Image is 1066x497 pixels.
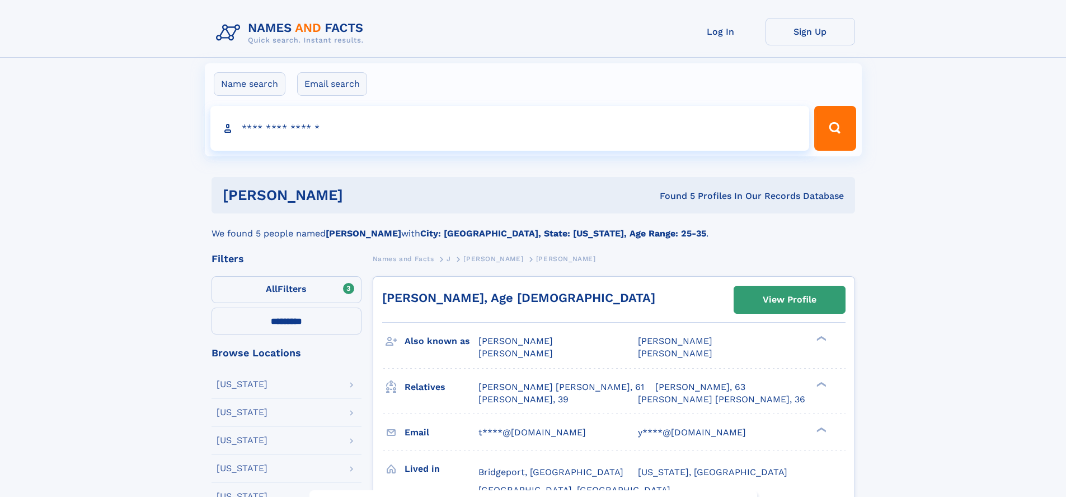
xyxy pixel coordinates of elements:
[501,190,844,202] div: Found 5 Profiles In Our Records Database
[405,459,478,479] h3: Lived in
[478,348,553,359] span: [PERSON_NAME]
[212,254,361,264] div: Filters
[676,18,766,45] a: Log In
[814,380,827,388] div: ❯
[766,18,855,45] a: Sign Up
[266,284,278,294] span: All
[297,72,367,96] label: Email search
[212,276,361,303] label: Filters
[212,348,361,358] div: Browse Locations
[814,335,827,342] div: ❯
[655,381,745,393] a: [PERSON_NAME], 63
[478,393,569,406] a: [PERSON_NAME], 39
[382,291,655,305] a: [PERSON_NAME], Age [DEMOGRAPHIC_DATA]
[420,228,706,239] b: City: [GEOGRAPHIC_DATA], State: [US_STATE], Age Range: 25-35
[326,228,401,239] b: [PERSON_NAME]
[478,381,644,393] a: [PERSON_NAME] [PERSON_NAME], 61
[763,287,816,313] div: View Profile
[217,436,267,445] div: [US_STATE]
[814,426,827,433] div: ❯
[638,348,712,359] span: [PERSON_NAME]
[217,380,267,389] div: [US_STATE]
[405,332,478,351] h3: Also known as
[463,255,523,263] span: [PERSON_NAME]
[212,18,373,48] img: Logo Names and Facts
[210,106,810,151] input: search input
[223,188,501,202] h1: [PERSON_NAME]
[734,286,845,313] a: View Profile
[814,106,856,151] button: Search Button
[463,252,523,266] a: [PERSON_NAME]
[478,485,670,495] span: [GEOGRAPHIC_DATA], [GEOGRAPHIC_DATA]
[536,255,596,263] span: [PERSON_NAME]
[478,467,623,477] span: Bridgeport, [GEOGRAPHIC_DATA]
[478,336,553,346] span: [PERSON_NAME]
[214,72,285,96] label: Name search
[447,252,451,266] a: J
[212,213,855,240] div: We found 5 people named with .
[217,408,267,417] div: [US_STATE]
[447,255,451,263] span: J
[373,252,434,266] a: Names and Facts
[638,467,787,477] span: [US_STATE], [GEOGRAPHIC_DATA]
[638,393,805,406] a: [PERSON_NAME] [PERSON_NAME], 36
[405,423,478,442] h3: Email
[405,378,478,397] h3: Relatives
[638,336,712,346] span: [PERSON_NAME]
[217,464,267,473] div: [US_STATE]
